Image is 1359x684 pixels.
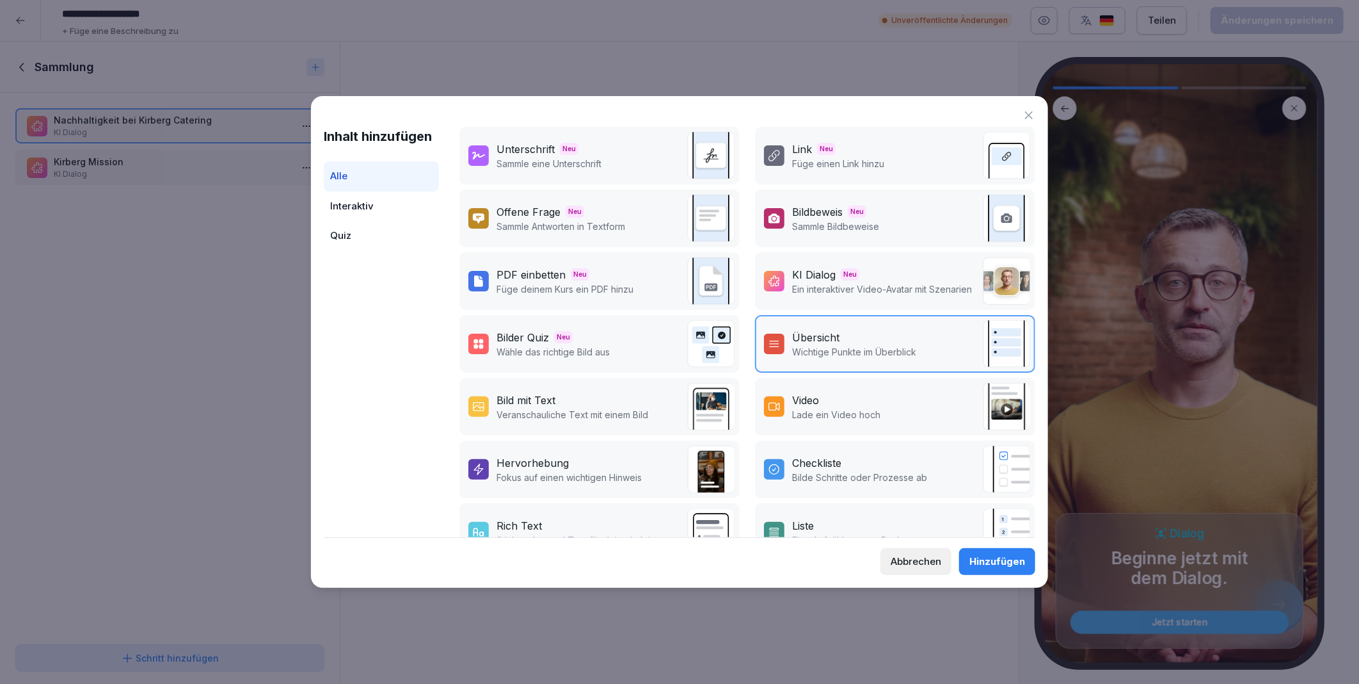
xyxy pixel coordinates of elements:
[324,161,439,191] div: Alle
[554,331,573,343] span: Neu
[792,408,880,421] p: Lade ein Video hoch
[792,204,843,220] div: Bildbeweis
[792,471,927,484] p: Bilde Schritte oder Prozesse ab
[497,157,601,170] p: Sammle eine Unterschrift
[687,195,735,242] img: text_response.svg
[983,320,1030,368] img: overview.svg
[497,471,642,484] p: Fokus auf einen wichtigen Hinweis
[792,533,916,547] p: Eine Aufzählung von Punkten
[792,518,814,533] div: Liste
[324,191,439,222] div: Interaktiv
[687,257,735,305] img: pdf_embed.svg
[792,220,879,233] p: Sammle Bildbeweise
[848,206,866,218] span: Neu
[497,267,566,282] div: PDF einbetten
[891,555,941,569] div: Abbrechen
[983,257,1030,305] img: ai_dialogue.png
[497,220,625,233] p: Sammle Antworten in Textform
[983,132,1030,179] img: link.svg
[497,282,633,296] p: Füge deinem Kurs ein PDF hinzu
[497,455,569,471] div: Hervorhebung
[983,446,1030,493] img: checklist.svg
[497,408,648,421] p: Veranschauliche Text mit einem Bild
[497,393,555,408] div: Bild mit Text
[792,142,812,157] div: Link
[983,383,1030,430] img: video.png
[571,268,589,281] span: Neu
[497,518,542,533] div: Rich Text
[497,345,610,359] p: Wähle das richtige Bild aus
[687,320,735,368] img: image_quiz.svg
[497,204,560,220] div: Offene Frage
[792,157,884,170] p: Füge einen Link hinzu
[687,132,735,179] img: signature.svg
[687,509,735,556] img: richtext.svg
[324,127,439,146] h1: Inhalt hinzufügen
[817,143,836,155] span: Neu
[792,267,836,282] div: KI Dialog
[566,206,584,218] span: Neu
[841,268,859,281] span: Neu
[497,142,555,157] div: Unterschrift
[792,282,972,296] p: Ein interaktiver Video-Avatar mit Szenarien
[497,533,661,547] p: Stichpunkte und Text für deine Lektion
[792,393,819,408] div: Video
[880,548,951,575] button: Abbrechen
[560,143,578,155] span: Neu
[792,345,916,359] p: Wichtige Punkte im Überblick
[497,330,549,345] div: Bilder Quiz
[687,446,735,493] img: callout.png
[959,548,1035,575] button: Hinzufügen
[983,195,1030,242] img: image_upload.svg
[792,455,841,471] div: Checkliste
[687,383,735,430] img: text_image.png
[792,330,839,345] div: Übersicht
[324,221,439,251] div: Quiz
[983,509,1030,556] img: list.svg
[969,555,1025,569] div: Hinzufügen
